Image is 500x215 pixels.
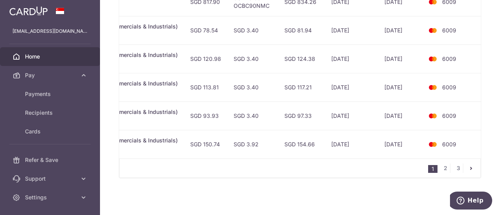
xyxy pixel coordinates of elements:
[425,54,441,64] img: Bank Card
[428,165,437,173] li: 1
[378,101,423,130] td: [DATE]
[425,140,441,149] img: Bank Card
[442,112,456,119] span: 6009
[378,130,423,158] td: [DATE]
[325,101,378,130] td: [DATE]
[278,130,325,158] td: SGD 154.66
[227,130,278,158] td: SGD 3.92
[25,128,77,135] span: Cards
[278,16,325,44] td: SGD 81.94
[227,44,278,73] td: SGD 3.40
[184,130,227,158] td: SGD 150.74
[442,55,456,62] span: 6009
[278,73,325,101] td: SGD 117.21
[184,101,227,130] td: SGD 93.93
[25,90,77,98] span: Payments
[25,71,77,79] span: Pay
[325,73,378,101] td: [DATE]
[25,156,77,164] span: Refer & Save
[227,101,278,130] td: SGD 3.40
[325,44,378,73] td: [DATE]
[425,26,441,35] img: Bank Card
[184,16,227,44] td: SGD 78.54
[227,73,278,101] td: SGD 3.40
[378,73,423,101] td: [DATE]
[454,163,463,173] a: 3
[278,44,325,73] td: SGD 124.38
[25,175,77,183] span: Support
[428,159,480,178] nav: pager
[227,16,278,44] td: SGD 3.40
[184,73,227,101] td: SGD 113.81
[325,130,378,158] td: [DATE]
[442,84,456,91] span: 6009
[25,53,77,60] span: Home
[378,44,423,73] td: [DATE]
[325,16,378,44] td: [DATE]
[184,44,227,73] td: SGD 120.98
[442,27,456,34] span: 6009
[25,109,77,117] span: Recipients
[25,194,77,201] span: Settings
[441,163,450,173] a: 2
[425,111,441,121] img: Bank Card
[9,6,48,16] img: CardUp
[442,141,456,147] span: 6009
[278,101,325,130] td: SGD 97.33
[12,27,87,35] p: [EMAIL_ADDRESS][DOMAIN_NAME]
[450,192,492,211] iframe: Opens a widget where you can find more information
[425,83,441,92] img: Bank Card
[378,16,423,44] td: [DATE]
